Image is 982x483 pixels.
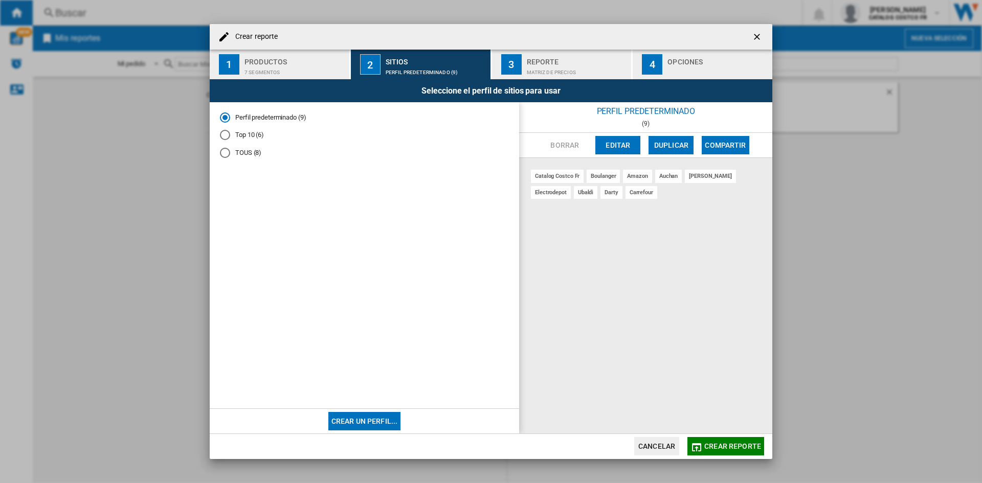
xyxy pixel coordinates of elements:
[386,54,486,64] div: Sitios
[360,54,381,75] div: 2
[527,54,628,64] div: Reporte
[531,186,571,199] div: electrodepot
[220,130,509,140] md-radio-button: Top 10 (6)
[519,120,772,127] div: (9)
[210,50,350,79] button: 1 Productos 7 segmentos
[623,170,652,182] div: amazon
[542,136,587,154] button: Borrar
[244,54,345,64] div: Productos
[210,79,772,102] div: Seleccione el perfil de sitios para usar
[219,54,239,75] div: 1
[633,50,772,79] button: 4 Opciones
[587,170,620,182] div: boulanger
[230,32,278,42] h4: Crear reporte
[667,54,768,64] div: Opciones
[595,136,640,154] button: Editar
[351,50,492,79] button: 2 Sitios Perfil predeterminado (9)
[702,136,749,154] button: Compartir
[574,186,597,199] div: ubaldi
[642,54,662,75] div: 4
[600,186,622,199] div: darty
[649,136,694,154] button: Duplicar
[244,64,345,75] div: 7 segmentos
[687,437,764,455] button: Crear reporte
[492,50,633,79] button: 3 Reporte Matriz de precios
[527,64,628,75] div: Matriz de precios
[748,27,768,47] button: getI18NText('BUTTONS.CLOSE_DIALOG')
[531,170,584,182] div: catalog costco fr
[501,54,522,75] div: 3
[634,437,679,455] button: Cancelar
[220,148,509,158] md-radio-button: TOUS (8)
[519,102,772,120] div: Perfil predeterminado
[704,442,761,450] span: Crear reporte
[752,32,764,44] ng-md-icon: getI18NText('BUTTONS.CLOSE_DIALOG')
[685,170,736,182] div: [PERSON_NAME]
[328,412,401,430] button: Crear un perfil...
[386,64,486,75] div: Perfil predeterminado (9)
[655,170,682,182] div: auchan
[626,186,657,199] div: carrefour
[220,112,509,122] md-radio-button: Perfil predeterminado (9)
